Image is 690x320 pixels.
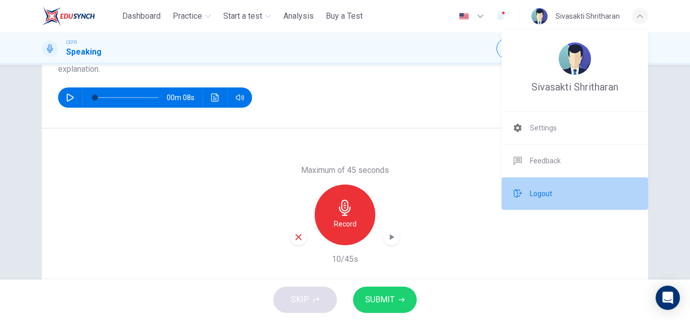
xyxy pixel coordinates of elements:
[531,81,618,93] span: Sivasakti Shritharan
[656,286,680,310] div: Open Intercom Messenger
[559,42,591,75] img: Profile picture
[502,112,648,144] a: Settings
[530,122,557,134] span: Settings
[530,155,561,167] span: Feedback
[530,188,552,200] span: Logout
